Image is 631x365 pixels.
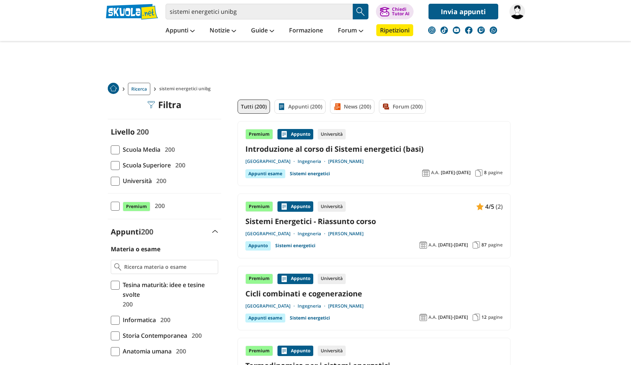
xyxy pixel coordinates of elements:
a: Appunti [164,24,197,38]
img: Appunti contenuto [280,130,288,138]
img: facebook [465,26,473,34]
a: Introduzione al corso di Sistemi energetici (basi) [245,144,503,154]
label: Appunti [111,227,153,237]
span: Scuola Media [120,145,160,154]
a: Sistemi energetici [290,169,330,178]
div: Università [318,201,346,212]
span: Scuola Superiore [120,160,171,170]
img: Pagine [473,241,480,249]
img: Apri e chiudi sezione [212,230,218,233]
img: Pagine [473,314,480,321]
span: sistemi energetici unibg [159,83,214,95]
img: instagram [428,26,436,34]
a: Appunti (200) [274,100,326,114]
div: Appunto [277,346,313,356]
div: Chiedi Tutor AI [392,7,409,16]
span: 200 [162,145,175,154]
img: Appunti contenuto [280,347,288,355]
span: Università [120,176,152,186]
a: [PERSON_NAME] [328,158,364,164]
div: Premium [245,201,273,212]
span: 200 [189,331,202,340]
label: Materia o esame [111,245,160,253]
span: 87 [481,242,487,248]
img: Home [108,83,119,94]
span: pagine [488,314,503,320]
span: 4/5 [485,202,494,211]
span: 200 [157,315,170,325]
a: News (200) [330,100,374,114]
button: Search Button [353,4,368,19]
img: Anno accademico [420,314,427,321]
img: youtube [453,26,460,34]
span: A.A. [431,170,439,176]
a: Notizie [208,24,238,38]
img: Pagine [475,169,483,177]
img: Filtra filtri mobile [148,101,155,108]
span: Tesina maturità: idee e tesine svolte [120,280,218,299]
a: [GEOGRAPHIC_DATA] [245,303,298,309]
div: Appunto [277,274,313,284]
img: twitch [477,26,485,34]
a: Guide [249,24,276,38]
div: Premium [245,129,273,139]
input: Cerca appunti, riassunti o versioni [166,4,353,19]
img: Appunti contenuto [280,275,288,283]
span: 200 [153,176,166,186]
div: Appunti esame [245,169,285,178]
div: Università [318,129,346,139]
div: Filtra [148,100,182,110]
img: Anno accademico [422,169,430,177]
img: WhatsApp [490,26,497,34]
a: Sistemi energetici [275,241,315,250]
button: ChiediTutor AI [376,4,414,19]
img: Appunti contenuto [476,203,484,210]
div: Appunto [245,241,271,250]
label: Livello [111,127,135,137]
span: Storia Contemporanea [120,331,187,340]
div: Università [318,346,346,356]
span: 200 [152,201,165,211]
div: Appunti esame [245,314,285,322]
img: Appunti contenuto [280,203,288,210]
span: A.A. [428,242,437,248]
a: Cicli combinati e cogenerazione [245,289,503,299]
img: Cerca appunti, riassunti o versioni [355,6,366,17]
img: Anno accademico [420,241,427,249]
div: Appunto [277,129,313,139]
div: Premium [245,274,273,284]
a: Sistemi energetici [290,314,330,322]
span: 200 [120,299,133,309]
img: News filtro contenuto [333,103,341,110]
span: 200 [136,127,149,137]
span: 200 [141,227,153,237]
img: Ricerca materia o esame [114,263,121,271]
img: Appunti filtro contenuto [278,103,285,110]
a: Tutti (200) [238,100,270,114]
span: [DATE]-[DATE] [441,170,471,176]
a: Ripetizioni [376,24,413,36]
img: iakopuntog [509,4,525,19]
a: Sistemi Energetici - Riassunto corso [245,216,503,226]
span: pagine [488,242,503,248]
span: 8 [484,170,487,176]
span: [DATE]-[DATE] [438,242,468,248]
span: A.A. [428,314,437,320]
span: 200 [172,160,185,170]
a: [GEOGRAPHIC_DATA] [245,231,298,237]
a: Ingegneria [298,158,328,164]
a: Forum (200) [379,100,426,114]
a: [PERSON_NAME] [328,231,364,237]
div: Appunto [277,201,313,212]
a: [PERSON_NAME] [328,303,364,309]
span: Premium [123,202,150,211]
div: Premium [245,346,273,356]
a: Invia appunti [428,4,498,19]
a: Forum [336,24,365,38]
a: Ricerca [128,83,150,95]
div: Università [318,274,346,284]
input: Ricerca materia o esame [124,263,215,271]
span: 200 [173,346,186,356]
span: (2) [496,202,503,211]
